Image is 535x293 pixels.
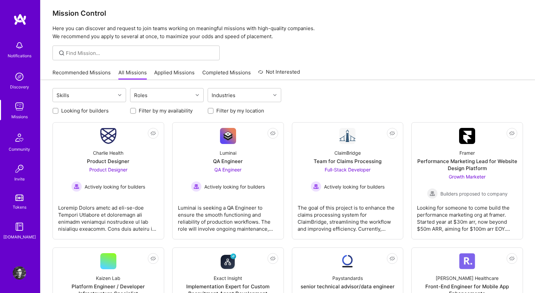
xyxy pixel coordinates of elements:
i: icon EyeClosed [390,131,395,136]
div: [PERSON_NAME] Healthcare [436,275,499,282]
a: All Missions [118,69,147,80]
img: Company Logo [459,128,475,144]
label: Filter by my location [216,107,264,114]
label: Filter by my availability [139,107,193,114]
span: Growth Marketer [449,174,486,179]
div: Loremip Dolors ametc ad eli-se-doe Tempori Utlabore et doloremagn ali enimadm veniamqui nostrudex... [58,199,158,232]
span: Product Designer [89,167,127,172]
img: Company Logo [100,128,116,144]
img: Actively looking for builders [71,181,82,192]
img: tokens [15,195,23,201]
a: Company LogoLuminaiQA EngineerQA Engineer Actively looking for buildersActively looking for build... [178,128,278,234]
div: Industries [210,90,237,100]
div: The goal of this project is to enhance the claims processing system for ClaimBridge, streamlining... [298,199,398,232]
img: Actively looking for builders [311,181,321,192]
div: Discovery [10,83,29,90]
div: Looking for someone to come build the performance marketing org at framer. Started year at $30m a... [417,199,517,232]
input: Find Mission... [66,50,215,57]
div: Luminai [220,149,236,156]
a: Company LogoFramerPerformance Marketing Lead for Website Design PlatformGrowth Marketer Builders ... [417,128,517,234]
label: Looking for builders [61,107,109,114]
i: icon Chevron [118,93,121,97]
img: Company Logo [339,128,355,144]
div: Tokens [13,204,26,211]
i: icon EyeClosed [270,256,276,261]
img: discovery [13,70,26,83]
img: Community [11,130,27,146]
span: Builders proposed to company [440,190,508,197]
span: Actively looking for builders [324,183,385,190]
i: icon EyeClosed [150,256,156,261]
span: QA Engineer [214,167,241,172]
i: icon EyeClosed [509,256,515,261]
span: Full-Stack Developer [325,167,370,172]
i: icon EyeClosed [150,131,156,136]
a: Completed Missions [202,69,251,80]
div: Community [9,146,30,153]
div: Missions [11,113,28,120]
i: icon Chevron [273,93,277,97]
a: Recommended Missions [52,69,111,80]
img: teamwork [13,100,26,113]
img: Company Logo [459,253,475,269]
i: icon EyeClosed [509,131,515,136]
a: User Avatar [11,266,28,280]
div: Product Designer [87,158,129,165]
div: QA Engineer [213,158,243,165]
div: Notifications [8,52,31,59]
span: Actively looking for builders [85,183,145,190]
h3: Mission Control [52,9,523,17]
div: [DOMAIN_NAME] [3,233,36,240]
div: Exact Insight [214,275,242,282]
div: Skills [55,90,71,100]
div: Invite [14,175,25,182]
a: Applied Missions [154,69,195,80]
img: guide book [13,220,26,233]
div: senior technical advisor/data engineer [301,283,395,290]
i: icon EyeClosed [270,131,276,136]
img: Company Logo [220,128,236,144]
img: Invite [13,162,26,175]
div: Framer [459,149,475,156]
i: icon Chevron [196,93,199,97]
div: Team for Claims Processing [314,158,382,165]
i: icon EyeClosed [390,256,395,261]
div: Charlie Health [93,149,123,156]
div: Kaizen Lab [96,275,120,282]
img: bell [13,39,26,52]
a: Not Interested [258,68,300,80]
div: Roles [132,90,149,100]
p: Here you can discover and request to join teams working on meaningful missions with high-quality ... [52,24,523,41]
div: Performance Marketing Lead for Website Design Platform [417,158,517,172]
i: icon SearchGrey [58,49,66,57]
img: Builders proposed to company [427,188,438,199]
img: Company Logo [339,253,355,269]
img: Actively looking for builders [191,181,202,192]
img: Company Logo [220,253,236,269]
a: Company LogoCharlie HealthProduct DesignerProduct Designer Actively looking for buildersActively ... [58,128,158,234]
img: User Avatar [13,266,26,280]
span: Actively looking for builders [204,183,265,190]
div: Paystandards [332,275,363,282]
div: Luminai is seeking a QA Engineer to ensure the smooth functioning and reliability of production w... [178,199,278,232]
img: logo [13,13,27,25]
a: Company LogoClaimBridgeTeam for Claims ProcessingFull-Stack Developer Actively looking for builde... [298,128,398,234]
div: ClaimBridge [334,149,361,156]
